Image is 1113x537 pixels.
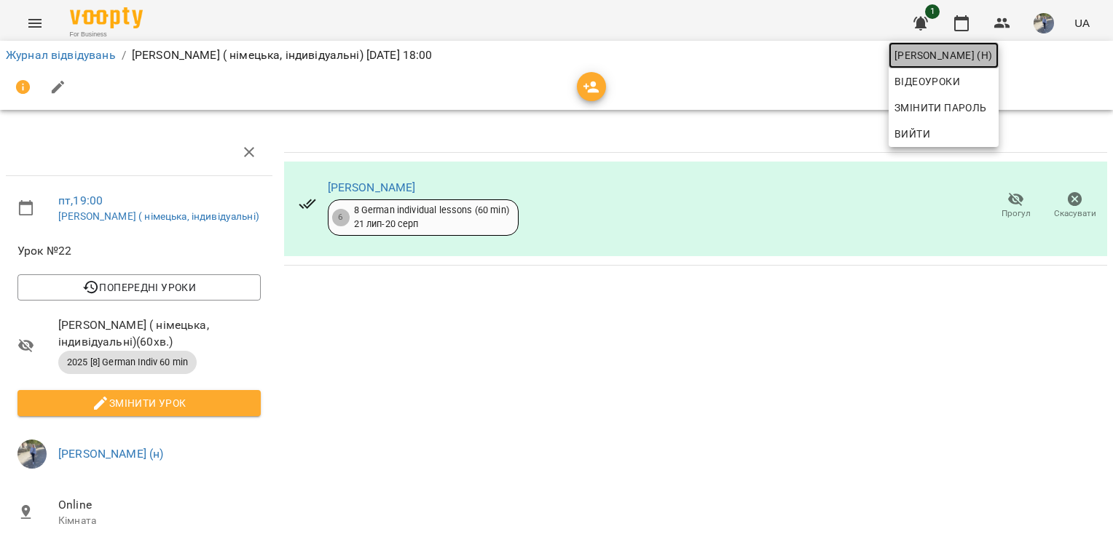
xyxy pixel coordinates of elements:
[894,73,960,90] span: Відеоуроки
[894,99,993,116] span: Змінити пароль
[889,42,999,68] a: [PERSON_NAME] (н)
[889,121,999,147] button: Вийти
[894,125,930,143] span: Вийти
[889,68,966,95] a: Відеоуроки
[894,47,993,64] span: [PERSON_NAME] (н)
[889,95,999,121] a: Змінити пароль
